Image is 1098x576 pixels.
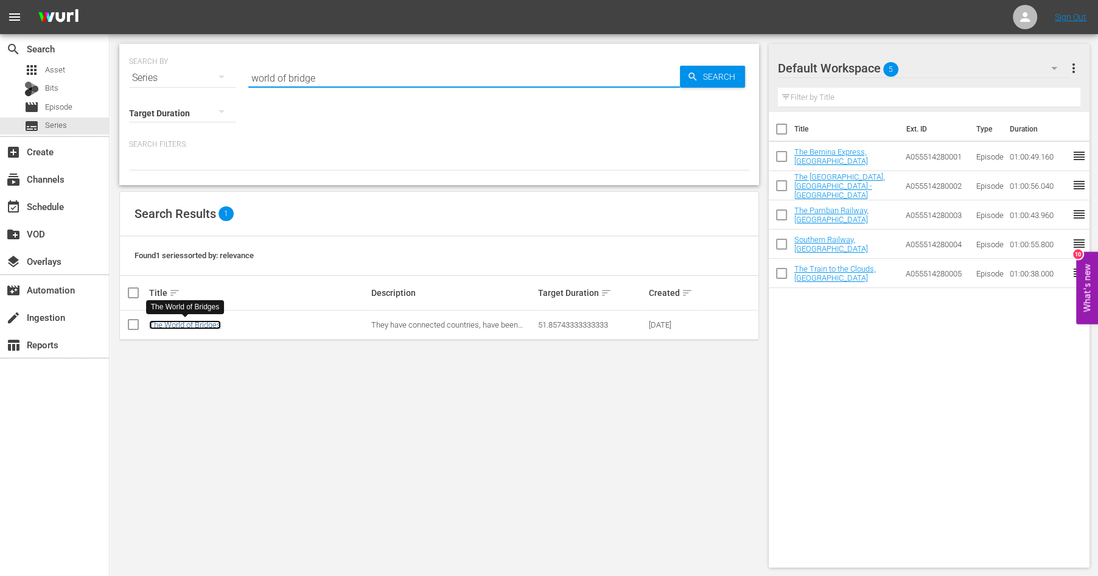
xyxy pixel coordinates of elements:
[24,82,39,96] div: Bits
[129,139,749,150] p: Search Filters:
[6,145,21,160] span: Create
[24,119,39,133] span: Series
[24,63,39,77] span: Asset
[149,286,368,300] div: Title
[1055,12,1086,22] a: Sign Out
[649,320,701,329] div: [DATE]
[1004,142,1071,171] td: 01:00:49.160
[135,206,216,221] span: Search Results
[968,112,1002,146] th: Type
[883,57,898,82] span: 5
[1066,61,1080,76] span: more_vert
[901,200,971,230] td: A055514280003
[1004,171,1071,200] td: 01:00:56.040
[794,206,869,224] a: The Pamban Railway, [GEOGRAPHIC_DATA]
[6,200,21,214] span: Schedule
[971,259,1004,288] td: Episode
[698,66,745,88] span: Search
[971,142,1004,171] td: Episode
[24,100,39,114] span: Episode
[899,112,968,146] th: Ext. ID
[29,3,88,32] img: ans4CAIJ8jUAAAAAAAAAAAAAAAAAAAAAAAAgQb4GAAAAAAAAAAAAAAAAAAAAAAAAJMjXAAAAAAAAAAAAAAAAAAAAAAAAgAT5G...
[6,42,21,57] span: Search
[1066,54,1080,83] button: more_vert
[682,287,693,298] span: sort
[601,287,612,298] span: sort
[1071,236,1086,251] span: reorder
[6,227,21,242] span: VOD
[371,320,533,366] span: They have connected countries, have been strategic points of attack in times of war, and are key ...
[794,172,885,200] a: The [GEOGRAPHIC_DATA],[GEOGRAPHIC_DATA] - [GEOGRAPHIC_DATA]
[1071,265,1086,280] span: reorder
[649,286,701,300] div: Created
[794,264,876,283] a: The Train to the Clouds, [GEOGRAPHIC_DATA]
[45,64,65,76] span: Asset
[971,200,1004,230] td: Episode
[45,101,72,113] span: Episode
[7,10,22,24] span: menu
[151,302,220,312] div: The World of Bridges
[1076,252,1098,325] button: Open Feedback Widget
[129,61,236,95] div: Series
[1071,207,1086,222] span: reorder
[45,82,58,94] span: Bits
[6,311,21,325] span: Ingestion
[901,142,971,171] td: A055514280001
[971,171,1004,200] td: Episode
[135,251,254,260] span: Found 1 series sorted by: relevance
[901,171,971,200] td: A055514280002
[149,320,221,329] a: The World of Bridges
[1004,230,1071,259] td: 01:00:55.800
[901,259,971,288] td: A055514280005
[538,286,645,300] div: Target Duration
[794,112,899,146] th: Title
[45,119,67,132] span: Series
[971,230,1004,259] td: Episode
[1004,259,1071,288] td: 01:00:38.000
[794,147,868,166] a: The Bernina Express, [GEOGRAPHIC_DATA]
[6,283,21,298] span: Automation
[6,255,21,269] span: Overlays
[6,338,21,353] span: Reports
[778,51,1069,85] div: Default Workspace
[1071,178,1086,192] span: reorder
[1002,112,1075,146] th: Duration
[680,66,745,88] button: Search
[1004,200,1071,230] td: 01:00:43.960
[538,320,645,329] div: 51.85743333333333
[6,172,21,187] span: Channels
[901,230,971,259] td: A055514280004
[794,235,868,253] a: Southern Railway, [GEOGRAPHIC_DATA]
[219,206,234,221] span: 1
[1071,149,1086,163] span: reorder
[169,287,180,298] span: sort
[371,288,534,298] div: Description
[1073,250,1083,259] div: 10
